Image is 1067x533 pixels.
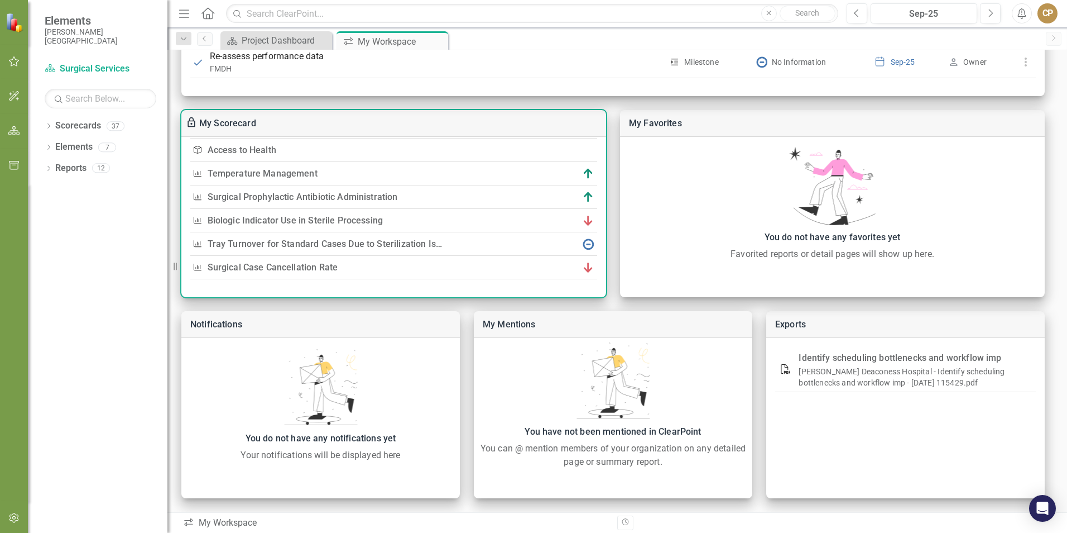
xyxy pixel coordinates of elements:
[226,4,838,23] input: Search ClearPoint...
[799,367,1004,387] a: [PERSON_NAME] Deaconess Hospital - Identify scheduling bottlenecks and workflow imp - [DATE] 1154...
[45,27,156,46] small: [PERSON_NAME][GEOGRAPHIC_DATA]
[874,7,973,21] div: Sep-25
[45,63,156,75] a: Surgical Services
[55,141,93,154] a: Elements
[210,50,663,63] p: Re-assess performance data
[775,319,806,330] a: Exports
[208,262,338,273] a: Surgical Case Cancellation Rate
[186,117,199,130] div: To enable drag & drop and resizing, please duplicate this workspace from “Manage Workspaces”
[107,121,124,131] div: 37
[684,56,719,68] div: Milestone
[45,14,156,27] span: Elements
[208,215,383,226] a: Biologic Indicator Use in Sterile Processing
[242,34,329,47] div: Project Dashboard
[479,442,747,469] div: You can @ mention members of your organization on any detailed page or summary report.
[963,56,987,68] div: Owner
[772,56,826,68] div: No Information
[208,168,318,179] a: Temperature Management
[210,63,663,74] div: FMDH
[183,517,609,530] div: My Workspace
[55,162,86,175] a: Reports
[187,449,454,462] div: Your notifications will be displayed here
[208,145,276,155] a: Access to Health
[187,431,454,446] div: You do not have any notifications yet
[6,13,25,32] img: ClearPoint Strategy
[55,120,101,132] a: Scorecards
[626,230,1039,245] div: You do not have any favorites yet
[891,56,915,68] div: Sep-25
[1029,495,1056,522] div: Open Intercom Messenger
[626,248,1039,261] div: Favorited reports or detail pages will show up here.
[483,319,536,330] a: My Mentions
[1037,3,1058,23] button: CP
[780,6,835,21] button: Search
[479,424,747,440] div: You have not been mentioned in ClearPoint
[799,350,1027,366] div: Identify scheduling bottlenecks and workflow imp
[208,239,455,249] a: Tray Turnover for Standard Cases Due to Sterilization Issues
[223,34,329,47] a: Project Dashboard
[871,3,977,23] button: Sep-25
[208,192,398,202] a: Surgical Prophylactic Antibiotic Administration
[190,319,242,330] a: Notifications
[98,142,116,152] div: 7
[795,8,819,17] span: Search
[629,118,682,129] a: My Favorites
[358,35,445,49] div: My Workspace
[92,164,110,173] div: 12
[45,89,156,108] input: Search Below...
[199,118,256,129] a: My Scorecard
